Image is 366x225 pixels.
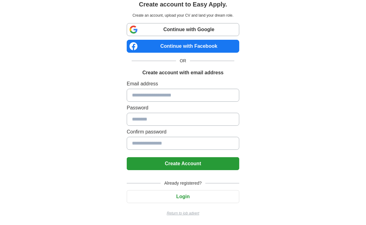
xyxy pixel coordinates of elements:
[127,80,239,88] label: Email address
[127,190,239,203] button: Login
[127,23,239,36] a: Continue with Google
[127,40,239,53] a: Continue with Facebook
[128,13,238,18] p: Create an account, upload your CV and land your dream role.
[161,180,205,186] span: Already registered?
[127,194,239,199] a: Login
[127,157,239,170] button: Create Account
[176,58,190,64] span: OR
[127,104,239,112] label: Password
[142,69,224,76] h1: Create account with email address
[127,128,239,136] label: Confirm password
[127,211,239,216] a: Return to job advert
